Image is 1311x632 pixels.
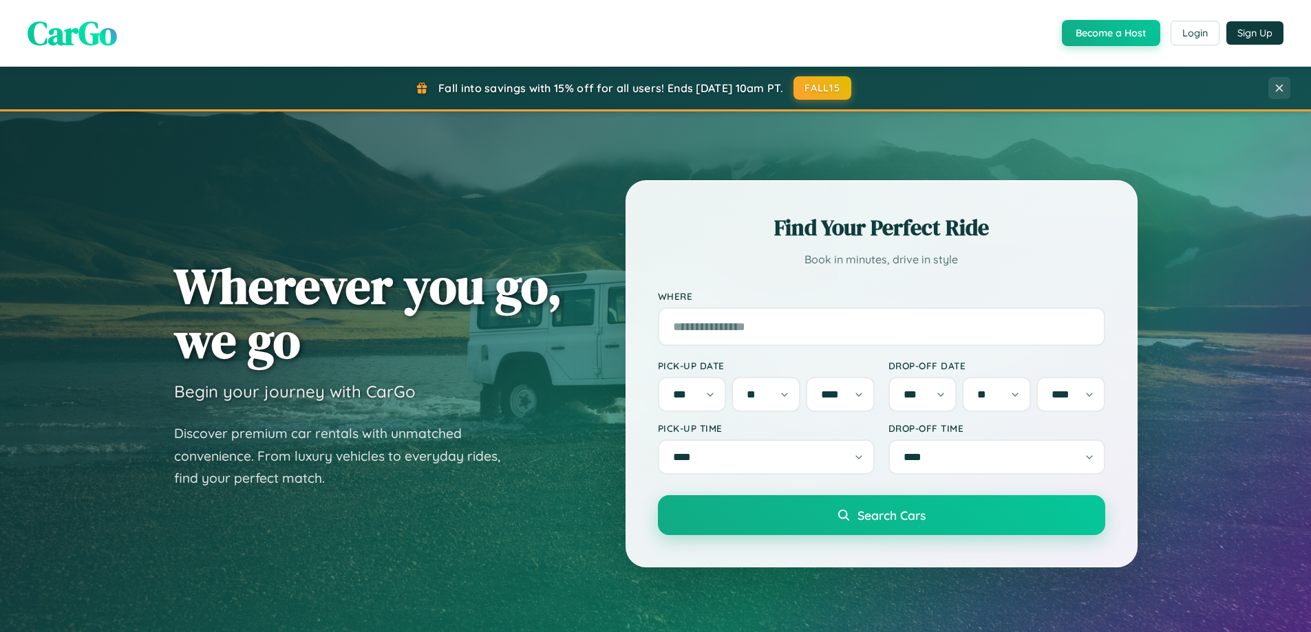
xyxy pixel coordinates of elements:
button: FALL15 [793,76,851,100]
span: Fall into savings with 15% off for all users! Ends [DATE] 10am PT. [438,81,783,95]
p: Book in minutes, drive in style [658,250,1105,270]
button: Become a Host [1062,20,1160,46]
label: Pick-up Date [658,360,875,371]
button: Sign Up [1226,21,1283,45]
label: Pick-up Time [658,422,875,434]
h2: Find Your Perfect Ride [658,213,1105,243]
button: Login [1171,21,1219,45]
button: Search Cars [658,495,1105,535]
span: CarGo [28,10,117,56]
label: Drop-off Date [888,360,1105,371]
span: Search Cars [857,508,926,523]
h1: Wherever you go, we go [174,259,562,367]
h3: Begin your journey with CarGo [174,381,416,402]
p: Discover premium car rentals with unmatched convenience. From luxury vehicles to everyday rides, ... [174,422,518,490]
label: Where [658,290,1105,302]
label: Drop-off Time [888,422,1105,434]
